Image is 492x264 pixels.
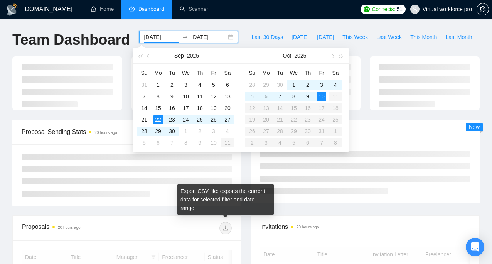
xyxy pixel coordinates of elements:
div: 13 [223,92,232,101]
button: setting [477,3,489,15]
td: 2025-10-05 [245,91,259,102]
span: This Month [410,33,437,41]
td: 2025-09-25 [193,114,207,125]
time: 20 hours ago [58,225,80,230]
th: Th [193,67,207,79]
td: 2025-09-08 [151,91,165,102]
span: setting [477,6,489,12]
td: 2025-09-05 [207,79,221,91]
span: [DATE] [317,33,334,41]
td: 2025-09-30 [273,79,287,91]
div: 28 [140,127,149,136]
button: 2025 [187,48,199,63]
td: 2025-09-04 [193,79,207,91]
td: 2025-09-11 [193,91,207,102]
div: 17 [181,103,190,113]
td: 2025-10-08 [287,91,301,102]
td: 2025-09-26 [207,114,221,125]
div: 1 [181,127,190,136]
div: 3 [209,127,218,136]
td: 2025-10-07 [273,91,287,102]
div: 8 [289,92,298,101]
div: 6 [261,92,271,101]
div: 11 [195,92,204,101]
div: 1 [153,80,163,90]
div: 5 [248,92,257,101]
td: 2025-09-13 [221,91,234,102]
td: 2025-09-01 [151,79,165,91]
img: upwork-logo.png [364,6,370,12]
div: 2 [303,80,312,90]
div: 2 [195,127,204,136]
td: 2025-09-07 [137,91,151,102]
td: 2025-10-05 [137,137,151,149]
td: 2025-09-27 [221,114,234,125]
time: 20 hours ago [297,225,319,229]
div: Proposals [22,222,127,234]
td: 2025-09-20 [221,102,234,114]
div: 7 [275,92,285,101]
th: Mo [259,67,273,79]
th: Tu [165,67,179,79]
th: Sa [221,67,234,79]
div: 4 [223,127,232,136]
td: 2025-09-16 [165,102,179,114]
th: Th [301,67,315,79]
button: 2025 [294,48,306,63]
div: 9 [303,92,312,101]
div: 19 [209,103,218,113]
td: 2025-09-12 [207,91,221,102]
td: 2025-10-01 [287,79,301,91]
td: 2025-10-04 [221,125,234,137]
td: 2025-10-09 [301,91,315,102]
time: 20 hours ago [94,130,117,135]
div: 27 [223,115,232,124]
span: Dashboard [138,6,164,12]
div: 7 [167,138,177,147]
div: 15 [153,103,163,113]
div: 12 [209,92,218,101]
td: 2025-09-21 [137,114,151,125]
a: searchScanner [180,6,208,12]
button: Last 30 Days [247,31,287,43]
span: New [469,124,480,130]
div: 10 [181,92,190,101]
div: 8 [153,92,163,101]
div: 2 [167,80,177,90]
div: 30 [167,127,177,136]
td: 2025-09-29 [259,79,273,91]
td: 2025-09-24 [179,114,193,125]
td: 2025-09-29 [151,125,165,137]
a: setting [477,6,489,12]
div: 10 [317,92,326,101]
td: 2025-09-18 [193,102,207,114]
td: 2025-09-10 [179,91,193,102]
div: 30 [275,80,285,90]
button: This Week [338,31,372,43]
th: Tu [273,67,287,79]
span: Last Week [376,33,402,41]
td: 2025-10-08 [179,137,193,149]
td: 2025-09-02 [165,79,179,91]
th: We [287,67,301,79]
div: 14 [140,103,149,113]
button: This Month [406,31,441,43]
button: Last Week [372,31,406,43]
td: 2025-10-06 [151,137,165,149]
a: homeHome [91,6,114,12]
div: 4 [195,80,204,90]
div: 31 [140,80,149,90]
span: Last 30 Days [251,33,283,41]
span: Last Month [445,33,472,41]
input: End date [191,33,226,41]
td: 2025-10-07 [165,137,179,149]
div: 10 [209,138,218,147]
td: 2025-09-22 [151,114,165,125]
div: 22 [153,115,163,124]
button: Last Month [441,31,476,43]
div: 8 [181,138,190,147]
div: 28 [248,80,257,90]
div: 29 [261,80,271,90]
td: 2025-09-03 [179,79,193,91]
th: Fr [315,67,329,79]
